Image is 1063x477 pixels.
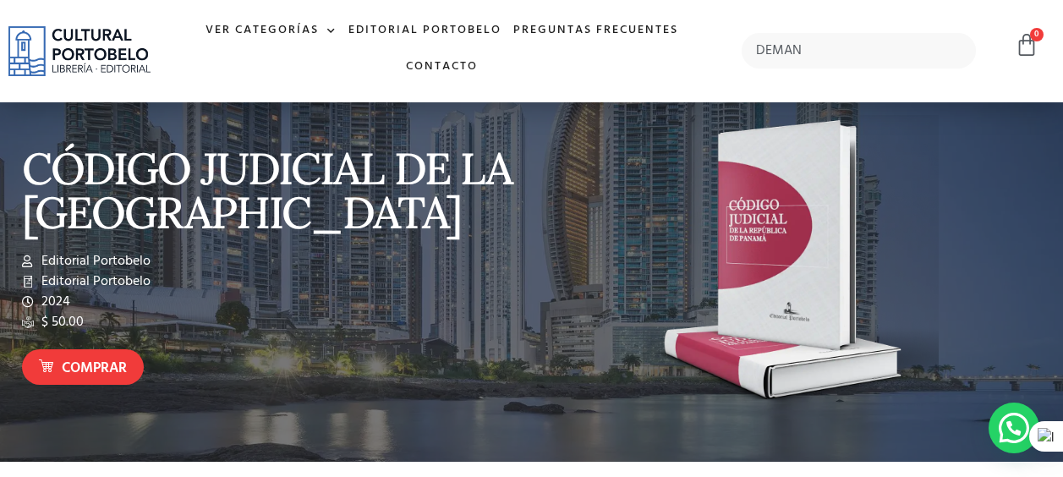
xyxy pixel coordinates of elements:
a: Ver Categorías [200,13,342,49]
span: 0 [1030,28,1044,41]
span: Editorial Portobelo [37,251,151,271]
a: Editorial Portobelo [342,13,507,49]
span: Comprar [62,358,127,380]
p: CÓDIGO JUDICIAL DE LA [GEOGRAPHIC_DATA] [22,146,523,234]
a: Preguntas frecuentes [507,13,684,49]
a: 0 [1015,33,1038,58]
span: $ 50.00 [37,312,84,332]
span: 2024 [37,292,70,312]
input: Búsqueda [742,33,976,69]
a: Contacto [400,49,484,85]
div: WhatsApp contact [989,403,1039,453]
a: Comprar [22,349,144,386]
span: Editorial Portobelo [37,271,151,292]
